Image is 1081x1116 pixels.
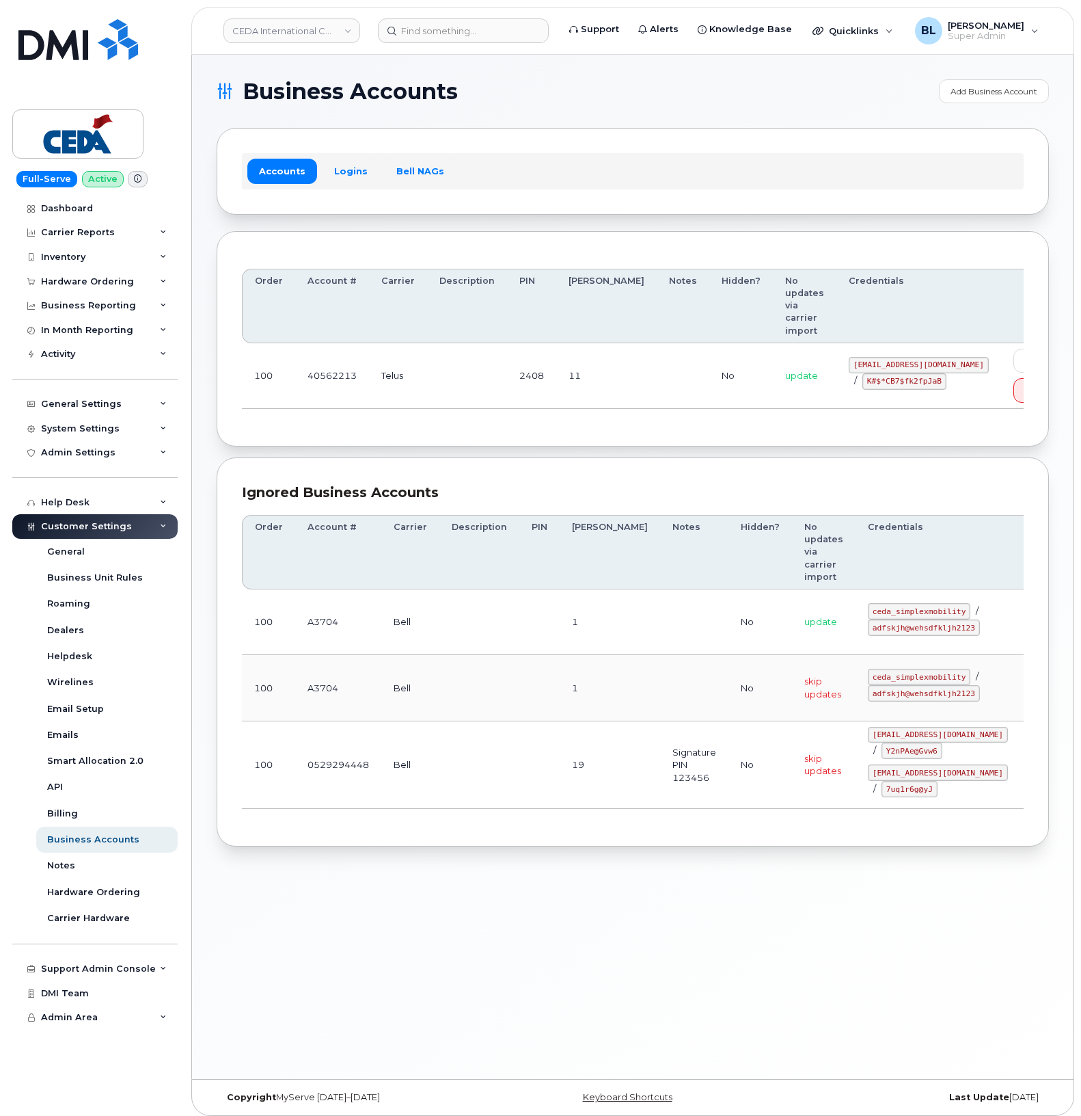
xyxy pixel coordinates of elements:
td: No [728,655,792,721]
td: No [728,589,792,655]
th: Notes [660,515,728,589]
th: Description [427,269,507,343]
td: 100 [242,655,295,721]
th: Description [439,515,519,589]
strong: Last Update [949,1092,1009,1102]
code: [EMAIL_ADDRESS][DOMAIN_NAME] [849,357,989,373]
code: K#$*CB7$fk2fpJaB [862,373,946,390]
a: Logins [323,159,379,183]
span: / [976,605,979,616]
th: Hidden? [728,515,792,589]
td: 1 [560,589,660,655]
td: 0529294448 [295,721,381,810]
th: Credentials [856,515,1020,589]
td: 2408 [507,343,556,409]
code: adfskjh@wehsdfkljh2123 [868,620,980,636]
span: / [873,745,876,756]
td: Bell [381,655,439,721]
th: Order [242,515,295,589]
td: 40562213 [295,343,369,409]
span: / [976,671,979,682]
td: 11 [556,343,657,409]
code: Y2nPAe@Gvw6 [881,743,942,759]
span: skip updates [804,753,841,777]
th: Account # [295,269,369,343]
td: No [709,343,773,409]
th: Notes [657,269,709,343]
strong: Copyright [227,1092,276,1102]
td: 100 [242,343,295,409]
span: skip updates [804,676,841,700]
th: No updates via carrier import [792,515,856,589]
td: No [728,721,792,810]
code: 7uq1r6g@yJ [881,781,938,797]
td: Telus [369,343,427,409]
th: [PERSON_NAME] [560,515,660,589]
td: 100 [242,589,295,655]
div: Ignored Business Accounts [242,483,1024,503]
th: Order [242,269,295,343]
code: ceda_simplexmobility [868,603,970,620]
th: Credentials [836,269,1001,343]
a: Add Business Account [939,79,1049,103]
code: [EMAIL_ADDRESS][DOMAIN_NAME] [868,765,1008,781]
td: Bell [381,589,439,655]
th: [PERSON_NAME] [556,269,657,343]
code: [EMAIL_ADDRESS][DOMAIN_NAME] [868,727,1008,743]
th: Account # [295,515,381,589]
div: MyServe [DATE]–[DATE] [217,1092,494,1103]
a: Edit [1013,349,1054,373]
td: A3704 [295,589,381,655]
a: Bell NAGs [385,159,456,183]
span: update [804,616,837,627]
td: 100 [242,721,295,810]
th: PIN [519,515,560,589]
span: Business Accounts [243,81,458,102]
a: Keyboard Shortcuts [583,1092,672,1102]
code: adfskjh@wehsdfkljh2123 [868,685,980,702]
td: A3704 [295,655,381,721]
div: [DATE] [771,1092,1049,1103]
th: Carrier [369,269,427,343]
span: update [785,370,818,381]
th: Carrier [381,515,439,589]
th: PIN [507,269,556,343]
a: Accounts [247,159,317,183]
span: / [854,375,857,386]
td: 1 [560,655,660,721]
th: Hidden? [709,269,773,343]
td: Bell [381,721,439,810]
td: Signature PIN 123456 [660,721,728,810]
span: / [873,783,876,794]
code: ceda_simplexmobility [868,669,970,685]
th: No updates via carrier import [773,269,836,343]
td: 19 [560,721,660,810]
